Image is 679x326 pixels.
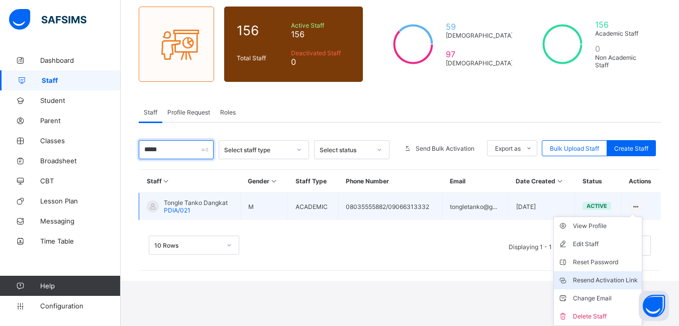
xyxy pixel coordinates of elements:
[320,146,371,154] div: Select status
[234,52,288,64] div: Total Staff
[442,193,508,221] td: tongletanko@g...
[587,202,607,209] span: active
[446,22,513,32] span: 59
[144,108,157,116] span: Staff
[595,54,648,69] span: Non Academic Staff
[446,59,513,67] span: [DEMOGRAPHIC_DATA]
[508,193,574,221] td: [DATE]
[162,177,170,185] i: Sort in Ascending Order
[614,145,648,152] span: Create Staff
[291,57,351,67] span: 0
[595,30,648,37] span: Academic Staff
[240,170,287,193] th: Gender
[573,221,638,231] div: View Profile
[40,56,121,64] span: Dashboard
[416,145,474,152] span: Send Bulk Activation
[573,293,638,303] div: Change Email
[291,22,351,29] span: Active Staff
[495,145,521,152] span: Export as
[224,146,290,154] div: Select staff type
[446,32,513,39] span: [DEMOGRAPHIC_DATA]
[240,193,287,221] td: M
[139,170,241,193] th: Staff
[573,311,638,321] div: Delete Staff
[40,237,121,245] span: Time Table
[154,242,221,249] div: 10 Rows
[338,193,442,221] td: 08035555882/09066313332
[621,170,661,193] th: Actions
[40,157,121,165] span: Broadsheet
[40,117,121,125] span: Parent
[269,177,278,185] i: Sort in Ascending Order
[501,236,581,256] li: Displaying 1 - 1 out of 1
[338,170,442,193] th: Phone Number
[40,197,121,205] span: Lesson Plan
[164,199,228,206] span: Tongle Tanko Dangkat
[40,96,121,104] span: Student
[595,20,648,30] span: 156
[446,49,513,59] span: 97
[595,44,648,54] span: 0
[288,193,338,221] td: ACADEMIC
[164,206,190,214] span: PDIA/021
[575,170,622,193] th: Status
[288,170,338,193] th: Staff Type
[220,108,236,116] span: Roles
[573,239,638,249] div: Edit Staff
[40,137,121,145] span: Classes
[9,9,86,30] img: safsims
[40,217,121,225] span: Messaging
[573,275,638,285] div: Resend Activation Link
[42,76,121,84] span: Staff
[40,282,120,290] span: Help
[442,170,508,193] th: Email
[167,108,210,116] span: Profile Request
[291,29,351,39] span: 156
[573,257,638,267] div: Reset Password
[40,302,120,310] span: Configuration
[639,291,669,321] button: Open asap
[291,49,351,57] span: Deactivated Staff
[555,177,564,185] i: Sort in Ascending Order
[40,177,121,185] span: CBT
[237,23,286,38] span: 156
[508,170,574,193] th: Date Created
[550,145,599,152] span: Bulk Upload Staff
